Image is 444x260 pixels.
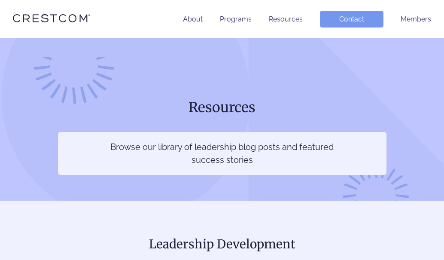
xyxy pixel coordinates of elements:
[58,98,386,116] h1: Resources
[269,15,303,23] a: Resources
[320,11,383,28] a: Contact
[220,15,252,23] a: Programs
[13,235,431,253] h2: Leadership Development
[110,141,335,166] p: Browse our library of leadership blog posts and featured success stories
[183,15,203,23] a: About
[401,15,431,23] a: Members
